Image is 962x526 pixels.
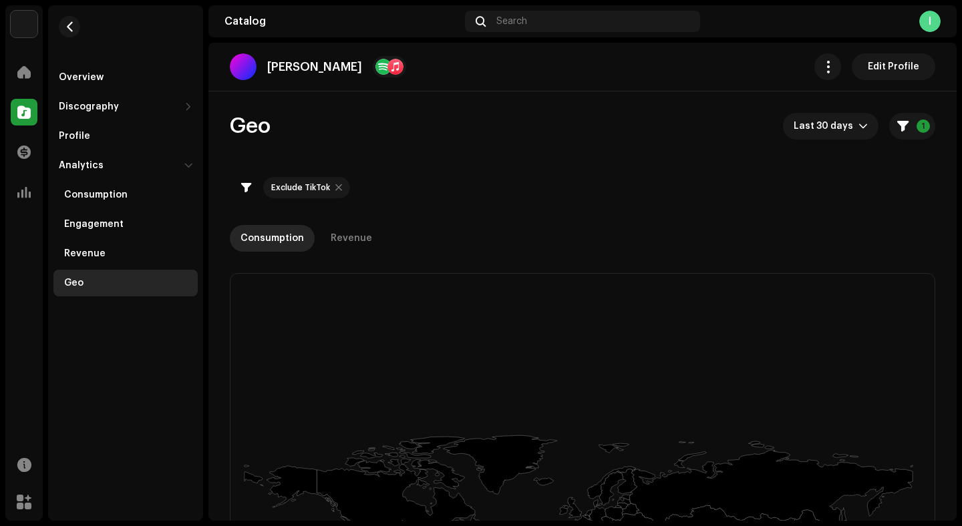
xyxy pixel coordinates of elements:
div: I [919,11,941,32]
span: Search [496,16,527,27]
p: [PERSON_NAME] [267,60,362,74]
re-m-nav-item: Engagement [53,211,198,238]
div: Geo [64,278,84,288]
div: Exclude TikTok [271,182,330,193]
re-m-nav-item: Overview [53,64,198,91]
div: Catalog [224,16,460,27]
re-m-nav-item: Revenue [53,240,198,267]
button: 1 [889,113,935,140]
button: Edit Profile [852,53,935,80]
div: Consumption [240,225,304,252]
div: Overview [59,72,104,83]
re-m-nav-item: Consumption [53,182,198,208]
div: Discography [59,101,119,112]
div: Revenue [64,248,106,259]
div: dropdown trigger [858,113,868,140]
span: Last 30 days [794,113,858,140]
div: Consumption [64,190,128,200]
p-badge: 1 [917,119,930,133]
div: Profile [59,131,90,142]
span: Geo [230,113,271,140]
div: Engagement [64,219,124,230]
div: Analytics [59,160,104,171]
re-m-nav-item: Profile [53,123,198,150]
img: bc4c4277-71b2-49c5-abdf-ca4e9d31f9c1 [11,11,37,37]
re-m-nav-dropdown: Discography [53,93,198,120]
re-m-nav-item: Geo [53,270,198,296]
re-m-nav-dropdown: Analytics [53,152,198,296]
span: Edit Profile [868,53,919,80]
div: Revenue [331,225,372,252]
